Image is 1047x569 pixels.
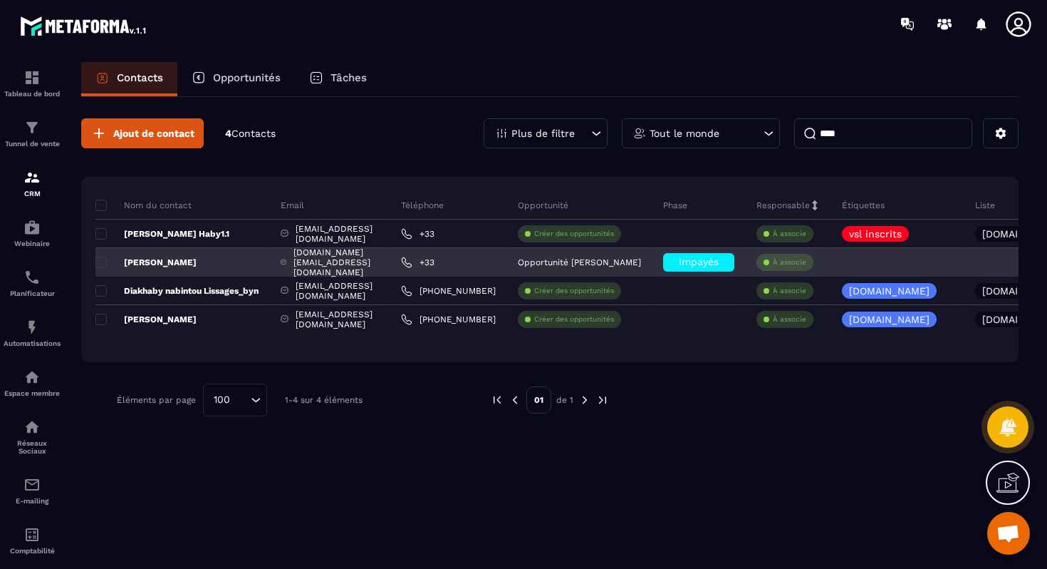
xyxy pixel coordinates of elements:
[534,229,614,239] p: Créer des opportunités
[849,229,902,239] p: vsl inscrits
[4,516,61,565] a: accountantaccountantComptabilité
[401,228,434,240] a: +33
[24,319,41,336] img: automations
[81,62,177,96] a: Contacts
[509,394,521,406] img: prev
[20,13,148,39] img: logo
[24,476,41,493] img: email
[4,58,61,108] a: formationformationTableau de bord
[518,257,641,267] p: Opportunité [PERSON_NAME]
[4,208,61,258] a: automationsautomationsWebinaire
[4,240,61,247] p: Webinaire
[203,384,267,416] div: Search for option
[225,127,276,140] p: 4
[679,256,719,267] span: Impayés
[4,289,61,297] p: Planificateur
[24,419,41,436] img: social-network
[295,62,381,96] a: Tâches
[24,369,41,386] img: automations
[24,269,41,286] img: scheduler
[773,286,806,296] p: À associe
[4,547,61,555] p: Comptabilité
[578,394,591,406] img: next
[650,128,719,138] p: Tout le monde
[209,392,235,408] span: 100
[556,394,573,406] p: de 1
[518,200,568,211] p: Opportunité
[330,71,367,84] p: Tâches
[4,308,61,358] a: automationsautomationsAutomatisations
[177,62,295,96] a: Opportunités
[117,395,196,405] p: Éléments par page
[534,286,614,296] p: Créer des opportunités
[95,228,229,240] p: [PERSON_NAME] Haby1.1
[24,169,41,186] img: formation
[4,339,61,347] p: Automatisations
[285,395,363,405] p: 1-4 sur 4 éléments
[235,392,247,408] input: Search for option
[81,118,204,148] button: Ajout de contact
[401,200,444,211] p: Téléphone
[4,158,61,208] a: formationformationCRM
[95,314,197,325] p: [PERSON_NAME]
[24,219,41,236] img: automations
[534,314,614,324] p: Créer des opportunités
[95,200,192,211] p: Nom du contact
[842,200,885,211] p: Étiquettes
[24,119,41,136] img: formation
[4,190,61,198] p: CRM
[401,314,496,325] a: [PHONE_NUMBER]
[281,200,304,211] p: Email
[773,229,806,239] p: À associe
[4,466,61,516] a: emailemailE-mailing
[24,526,41,543] img: accountant
[4,358,61,408] a: automationsautomationsEspace membre
[596,394,609,406] img: next
[95,285,259,297] p: Diakhaby nabintou Lissages_byn
[113,126,194,140] span: Ajout de contact
[4,258,61,308] a: schedulerschedulerPlanificateur
[4,439,61,455] p: Réseaux Sociaux
[24,69,41,86] img: formation
[95,257,197,268] p: [PERSON_NAME]
[975,200,995,211] p: Liste
[491,394,504,406] img: prev
[117,71,163,84] p: Contacts
[231,128,276,139] span: Contacts
[849,286,929,296] p: [DOMAIN_NAME]
[773,257,806,267] p: À associe
[4,90,61,98] p: Tableau de bord
[401,285,496,297] a: [PHONE_NUMBER]
[4,408,61,466] a: social-networksocial-networkRéseaux Sociaux
[4,108,61,158] a: formationformationTunnel de vente
[401,257,434,268] a: +33
[511,128,575,138] p: Plus de filtre
[526,386,551,414] p: 01
[773,314,806,324] p: À associe
[4,389,61,397] p: Espace membre
[756,200,810,211] p: Responsable
[4,140,61,148] p: Tunnel de vente
[663,200,687,211] p: Phase
[987,512,1030,555] a: Ouvrir le chat
[849,314,929,324] p: [DOMAIN_NAME]
[213,71,281,84] p: Opportunités
[4,497,61,505] p: E-mailing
